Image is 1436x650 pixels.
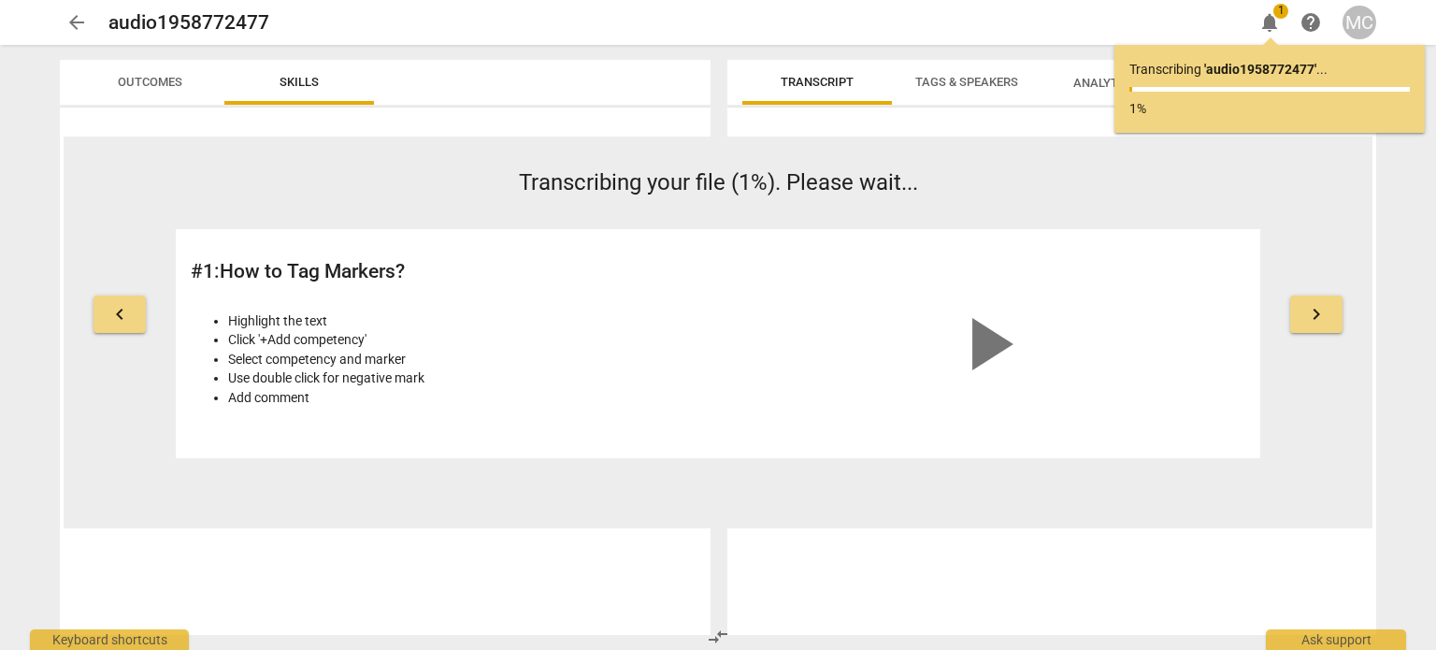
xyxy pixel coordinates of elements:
[108,11,269,35] h2: audio1958772477
[707,626,729,648] span: compare_arrows
[1253,6,1286,39] button: Notifications
[1129,60,1410,79] p: Transcribing ...
[1204,62,1316,77] b: ' audio1958772477 '
[1129,99,1410,119] p: 1%
[191,260,708,283] h2: # 1 : How to Tag Markers?
[228,388,708,408] li: Add comment
[108,303,131,325] span: keyboard_arrow_left
[30,629,189,650] div: Keyboard shortcuts
[228,350,708,369] li: Select competency and marker
[1258,11,1281,34] span: notifications
[1273,4,1288,19] span: 1
[1266,629,1406,650] div: Ask support
[228,330,708,350] li: Click '+Add competency'
[781,75,854,89] span: Transcript
[228,311,708,331] li: Highlight the text
[65,11,88,34] span: arrow_back
[942,299,1032,389] span: play_arrow
[118,75,182,89] span: Outcomes
[519,169,918,195] span: Transcribing your file (1%). Please wait...
[1305,303,1328,325] span: keyboard_arrow_right
[1343,6,1376,39] button: MC
[228,368,708,388] li: Use double click for negative mark
[1294,6,1328,39] a: Help
[915,75,1018,89] span: Tags & Speakers
[280,75,319,89] span: Skills
[1073,76,1160,90] span: Analytics
[1300,11,1322,34] span: help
